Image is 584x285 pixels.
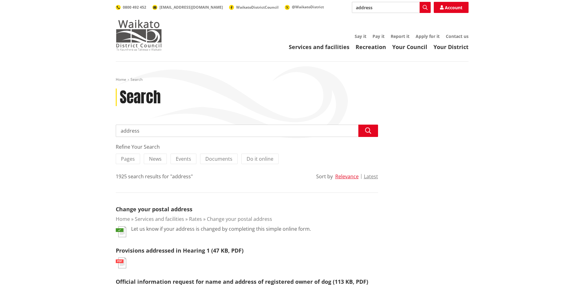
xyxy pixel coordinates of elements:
[416,33,440,39] a: Apply for it
[116,258,126,268] img: document-pdf.svg
[247,155,273,162] span: Do it online
[229,5,279,10] a: WaikatoDistrictCouncil
[116,216,130,222] a: Home
[556,259,578,281] iframe: Messenger Launcher
[116,125,378,137] input: Search input
[152,5,223,10] a: [EMAIL_ADDRESS][DOMAIN_NAME]
[149,155,162,162] span: News
[135,216,184,222] a: Services and facilities
[116,173,193,180] div: 1925 search results for "address"
[285,4,324,10] a: @WaikatoDistrict
[434,2,469,13] a: Account
[121,155,135,162] span: Pages
[355,33,366,39] a: Say it
[116,20,162,51] img: Waikato District Council - Te Kaunihera aa Takiwaa o Waikato
[292,4,324,10] span: @WaikatoDistrict
[116,77,126,82] a: Home
[207,216,272,222] a: Change your postal address
[116,226,126,237] img: document-form.svg
[116,77,469,82] nav: breadcrumb
[433,43,469,51] a: Your District
[131,225,311,233] p: Let us know if your address is changed by completing this simple online form.
[116,143,378,151] div: Refine Your Search
[352,2,431,13] input: Search input
[392,43,427,51] a: Your Council
[116,247,244,254] a: Provisions addressed in Hearing 1 (47 KB, PDF)
[131,77,143,82] span: Search
[316,173,333,180] div: Sort by
[116,205,192,213] a: Change your postal address
[205,155,232,162] span: Documents
[236,5,279,10] span: WaikatoDistrictCouncil
[123,5,146,10] span: 0800 492 452
[364,174,378,179] button: Latest
[391,33,409,39] a: Report it
[289,43,349,51] a: Services and facilities
[116,5,146,10] a: 0800 492 452
[159,5,223,10] span: [EMAIL_ADDRESS][DOMAIN_NAME]
[356,43,386,51] a: Recreation
[373,33,385,39] a: Pay it
[120,89,161,106] h1: Search
[189,216,202,222] a: Rates
[335,174,359,179] button: Relevance
[446,33,469,39] a: Contact us
[176,155,191,162] span: Events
